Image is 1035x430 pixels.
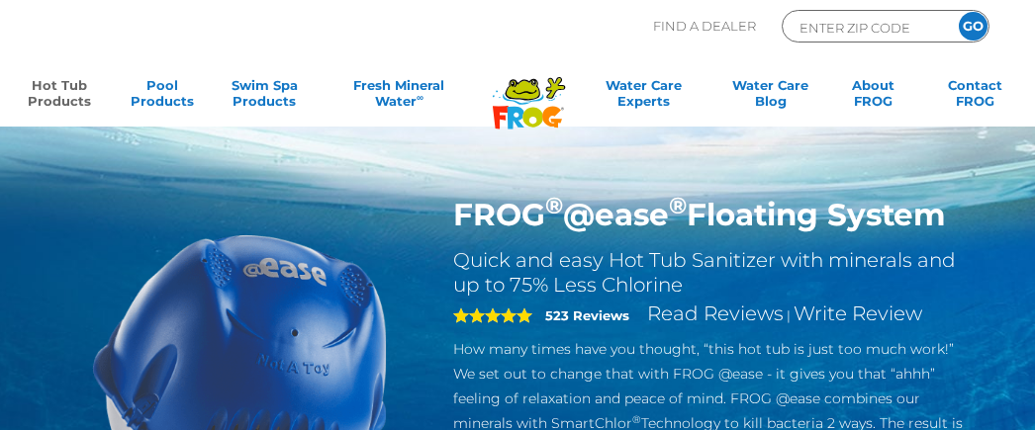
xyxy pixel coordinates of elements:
[417,92,423,103] sup: ∞
[632,413,641,426] sup: ®
[327,77,471,117] a: Fresh MineralWater∞
[20,77,99,117] a: Hot TubProducts
[653,10,756,43] p: Find A Dealer
[787,307,791,323] span: |
[833,77,912,117] a: AboutFROG
[731,77,810,117] a: Water CareBlog
[794,301,922,325] a: Write Review
[578,77,707,117] a: Water CareExperts
[647,301,784,325] a: Read Reviews
[225,77,304,117] a: Swim SpaProducts
[545,307,629,323] strong: 523 Reviews
[122,77,201,117] a: PoolProducts
[453,196,979,233] h1: FROG @ease Floating System
[959,12,988,41] input: GO
[482,51,576,129] img: Frog Products Logo
[936,77,1015,117] a: ContactFROG
[453,307,532,323] span: 5
[545,191,563,219] sup: ®
[669,191,687,219] sup: ®
[453,248,979,298] h2: Quick and easy Hot Tub Sanitizer with minerals and up to 75% Less Chlorine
